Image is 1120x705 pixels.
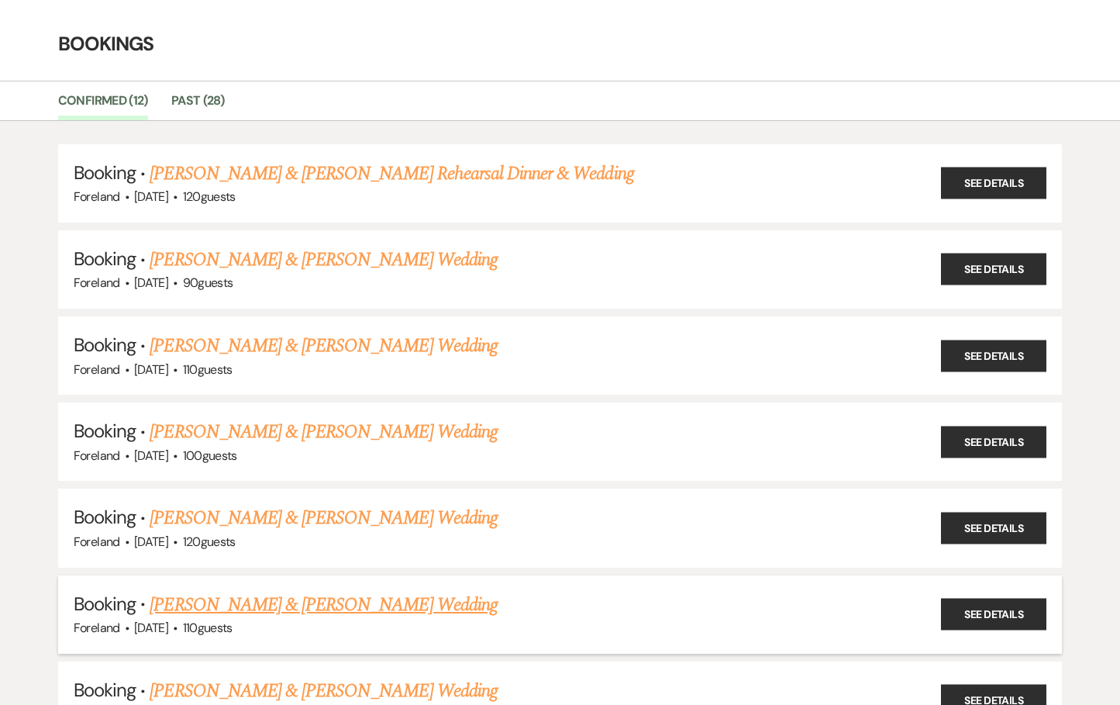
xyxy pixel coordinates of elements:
[74,419,136,443] span: Booking
[183,534,236,550] span: 120 guests
[134,448,168,464] span: [DATE]
[171,91,224,120] a: Past (28)
[183,448,237,464] span: 100 guests
[74,188,120,205] span: Foreland
[183,620,233,636] span: 110 guests
[74,275,120,291] span: Foreland
[150,332,497,360] a: [PERSON_NAME] & [PERSON_NAME] Wedding
[134,620,168,636] span: [DATE]
[941,426,1046,458] a: See Details
[74,620,120,636] span: Foreland
[150,504,497,532] a: [PERSON_NAME] & [PERSON_NAME] Wedding
[150,160,633,188] a: [PERSON_NAME] & [PERSON_NAME] Rehearsal Dinner & Wedding
[941,254,1046,285] a: See Details
[2,30,1118,57] h4: Bookings
[150,246,497,274] a: [PERSON_NAME] & [PERSON_NAME] Wedding
[150,677,497,705] a: [PERSON_NAME] & [PERSON_NAME] Wedding
[74,333,136,357] span: Booking
[134,361,168,378] span: [DATE]
[941,599,1046,631] a: See Details
[74,361,120,378] span: Foreland
[74,247,136,271] span: Booking
[58,91,148,120] a: Confirmed (12)
[74,161,136,185] span: Booking
[134,275,168,291] span: [DATE]
[941,512,1046,544] a: See Details
[134,188,168,205] span: [DATE]
[183,275,233,291] span: 90 guests
[74,534,120,550] span: Foreland
[941,340,1046,372] a: See Details
[74,505,136,529] span: Booking
[183,188,236,205] span: 120 guests
[941,168,1046,199] a: See Details
[74,592,136,616] span: Booking
[150,418,497,446] a: [PERSON_NAME] & [PERSON_NAME] Wedding
[150,591,497,619] a: [PERSON_NAME] & [PERSON_NAME] Wedding
[134,534,168,550] span: [DATE]
[74,678,136,702] span: Booking
[74,448,120,464] span: Foreland
[183,361,233,378] span: 110 guests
